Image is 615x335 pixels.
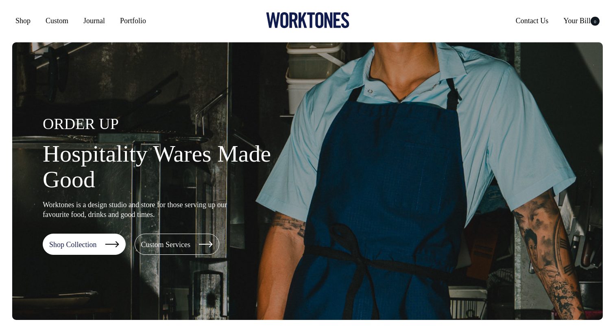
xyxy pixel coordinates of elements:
[591,17,600,26] span: 0
[43,200,228,219] p: Worktones is a design studio and store for those serving up our favourite food, drinks and good t...
[117,13,149,28] a: Portfolio
[560,13,603,28] a: Your Bill0
[43,141,303,193] h1: Hospitality Wares Made Good
[12,13,34,28] a: Shop
[43,234,126,255] a: Shop Collection
[135,234,220,255] a: Custom Services
[42,13,72,28] a: Custom
[43,116,303,133] h4: ORDER UP
[512,13,552,28] a: Contact Us
[80,13,108,28] a: Journal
